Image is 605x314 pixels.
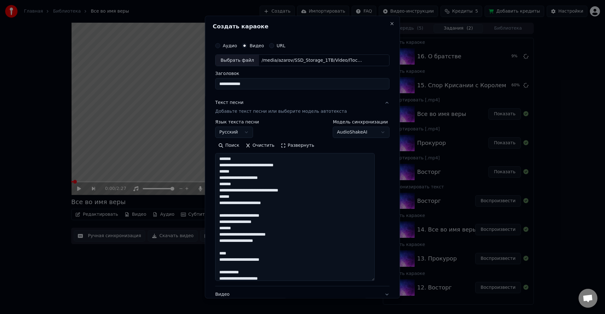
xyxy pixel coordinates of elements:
button: Очистить [243,141,278,151]
div: Текст песни [215,100,244,106]
label: Язык текста песни [215,120,259,124]
label: Видео [250,43,264,48]
div: /media/azarov/SSD_Storage_1TB/Video/Последнее испытание/17. Гладиатор.mp4 [259,57,366,64]
label: URL [277,43,285,48]
h2: Создать караоке [213,24,392,29]
div: Выбрать файл [216,55,259,66]
p: Добавьте текст песни или выберите модель автотекста [215,109,347,115]
button: ВидеоНастройте видео караоке: используйте изображение, видео или цвет [215,287,389,312]
button: Развернуть [278,141,317,151]
button: Текст песниДобавьте текст песни или выберите модель автотекста [215,95,389,120]
label: Заголовок [215,71,389,76]
div: Видео [215,292,379,307]
label: Аудио [223,43,237,48]
div: Текст песниДобавьте текст песни или выберите модель автотекста [215,120,389,286]
label: Модель синхронизации [333,120,390,124]
button: Поиск [215,141,242,151]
